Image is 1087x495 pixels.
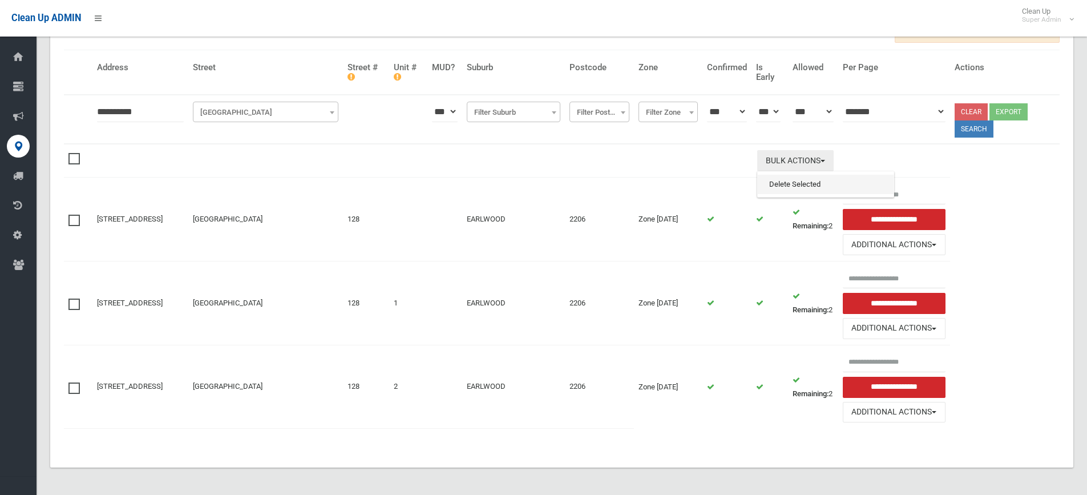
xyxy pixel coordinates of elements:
span: Filter Suburb [467,102,560,122]
h4: Address [97,63,184,73]
h4: Allowed [793,63,834,73]
button: Search [955,120,993,138]
strong: Remaining: [793,222,829,230]
button: Additional Actions [843,234,945,255]
h4: Confirmed [707,63,747,73]
h4: Actions [955,63,1055,73]
span: Filter Postcode [569,102,629,122]
h4: Suburb [467,63,560,73]
a: [STREET_ADDRESS] [97,382,163,391]
td: [GEOGRAPHIC_DATA] [188,178,343,261]
td: [GEOGRAPHIC_DATA] [188,345,343,428]
td: 2 [788,178,838,261]
td: 2 [788,345,838,428]
h4: Is Early [756,63,783,82]
h4: Street # [347,63,385,82]
td: 128 [343,261,389,345]
span: Filter Zone [641,104,695,120]
td: 1 [389,261,428,345]
h4: Zone [639,63,698,73]
td: 2206 [565,345,634,428]
strong: Remaining: [793,305,829,314]
h4: Street [193,63,338,73]
td: EARLWOOD [462,345,565,428]
small: Super Admin [1022,15,1061,24]
span: Filter Postcode [572,104,627,120]
h4: MUD? [432,63,457,73]
td: 128 [343,345,389,428]
td: 2206 [565,178,634,261]
a: Clear [955,103,988,120]
h4: Unit # [394,63,423,82]
a: Delete Selected [758,175,894,194]
td: Zone [DATE] [634,345,702,428]
td: Zone [DATE] [634,261,702,345]
button: Bulk Actions [757,150,834,171]
a: [STREET_ADDRESS] [97,299,163,307]
td: 2 [389,345,428,428]
td: 128 [343,178,389,261]
td: 2206 [565,261,634,345]
span: Clean Up ADMIN [11,13,81,23]
span: Filter Zone [639,102,698,122]
button: Additional Actions [843,318,945,339]
button: Additional Actions [843,402,945,423]
a: [STREET_ADDRESS] [97,215,163,223]
span: Filter Suburb [470,104,557,120]
span: Clean Up [1016,7,1073,24]
td: [GEOGRAPHIC_DATA] [188,261,343,345]
td: EARLWOOD [462,261,565,345]
strong: Remaining: [793,389,829,398]
button: Export [989,103,1028,120]
span: Filter Street [193,102,338,122]
td: EARLWOOD [462,178,565,261]
span: Filter Street [196,104,336,120]
h4: Per Page [843,63,945,73]
h4: Postcode [569,63,629,73]
td: Zone [DATE] [634,178,702,261]
td: 2 [788,261,838,345]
